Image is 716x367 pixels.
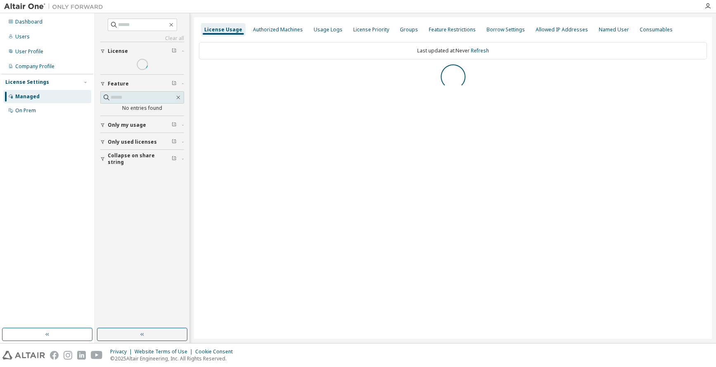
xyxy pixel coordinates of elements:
div: Managed [15,93,40,100]
div: Privacy [110,348,135,355]
div: Last updated at: Never [199,42,707,59]
div: Consumables [640,26,673,33]
a: Clear all [100,35,184,42]
div: License Settings [5,79,49,85]
div: User Profile [15,48,43,55]
div: Users [15,33,30,40]
span: Collapse on share string [108,152,172,166]
span: Clear filter [172,81,177,87]
img: instagram.svg [64,351,72,360]
span: Clear filter [172,139,177,145]
div: Feature Restrictions [429,26,476,33]
img: altair_logo.svg [2,351,45,360]
button: Collapse on share string [100,150,184,168]
img: youtube.svg [91,351,103,360]
p: © 2025 Altair Engineering, Inc. All Rights Reserved. [110,355,238,362]
img: linkedin.svg [77,351,86,360]
div: Named User [599,26,629,33]
div: License Priority [353,26,389,33]
a: Refresh [471,47,489,54]
span: Feature [108,81,129,87]
button: License [100,42,184,60]
div: On Prem [15,107,36,114]
span: Clear filter [172,156,177,162]
div: Borrow Settings [487,26,525,33]
span: Only my usage [108,122,146,128]
div: Dashboard [15,19,43,25]
button: Feature [100,75,184,93]
div: Company Profile [15,63,54,70]
div: No entries found [100,105,184,111]
img: facebook.svg [50,351,59,360]
div: Allowed IP Addresses [536,26,588,33]
span: Clear filter [172,48,177,54]
span: Clear filter [172,122,177,128]
img: Altair One [4,2,107,11]
div: Groups [400,26,418,33]
div: Cookie Consent [195,348,238,355]
button: Only used licenses [100,133,184,151]
div: Usage Logs [314,26,343,33]
span: Only used licenses [108,139,157,145]
div: License Usage [204,26,242,33]
div: Authorized Machines [253,26,303,33]
div: Website Terms of Use [135,348,195,355]
span: License [108,48,128,54]
button: Only my usage [100,116,184,134]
